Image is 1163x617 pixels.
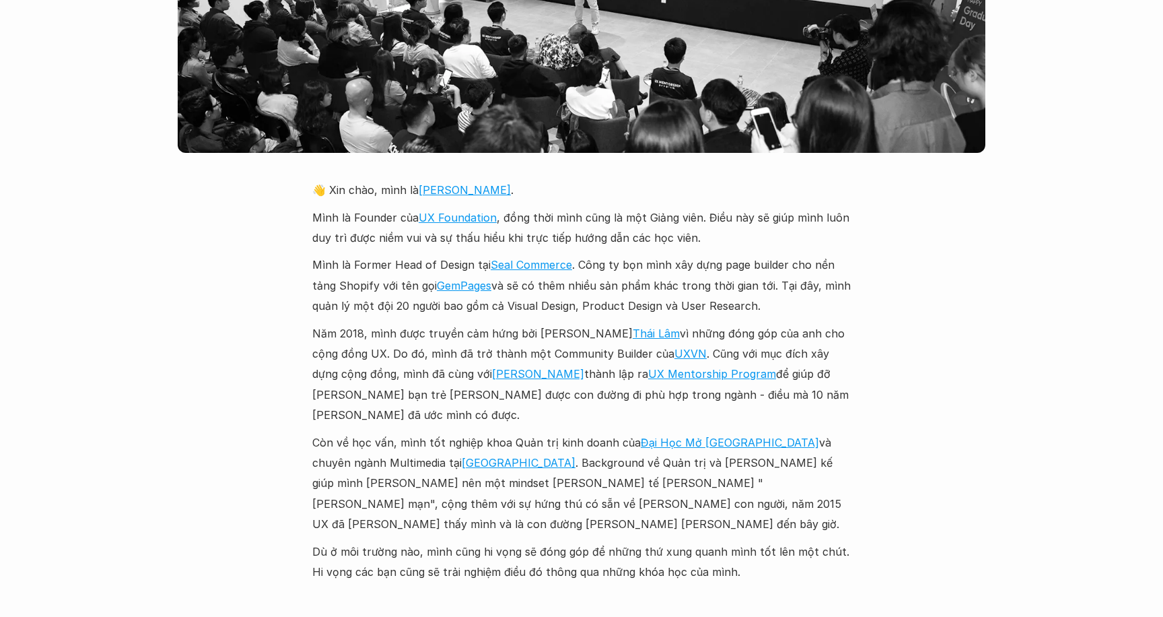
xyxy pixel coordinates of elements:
a: UX Foundation [419,211,497,224]
a: Đại Học Mở [GEOGRAPHIC_DATA] [641,436,819,449]
p: Năm 2018, mình được truyền cảm hứng bởi [PERSON_NAME] vì những đóng góp của anh cho cộng đồng UX.... [312,323,851,426]
a: Thái Lâm [633,327,680,340]
p: Mình là Former Head of Design tại . Công ty bọn mình xây dựng page builder cho nền tảng Shopify v... [312,255,851,316]
p: Dù ở môi trường nào, mình cũng hi vọng sẽ đóng góp để những thứ xung quanh mình tốt lên một chút.... [312,542,851,583]
p: Mình là Founder của , đồng thời mình cũng là một Giảng viên. Điều này sẽ giúp mình luôn duy trì đ... [312,207,851,249]
a: [PERSON_NAME] [419,183,511,197]
a: [PERSON_NAME] [492,367,584,381]
a: UXVN [674,347,707,360]
p: Còn về học vấn, mình tốt nghiệp khoa Quản trị kinh doanh của và chuyên ngành Multimedia tại . Bac... [312,432,851,535]
a: GemPages [437,279,491,292]
a: [GEOGRAPHIC_DATA] [462,456,575,469]
a: Seal Commerce [491,258,572,271]
p: 👋 Xin chào, mình là . [312,180,851,200]
a: UX Mentorship Program [648,367,776,381]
